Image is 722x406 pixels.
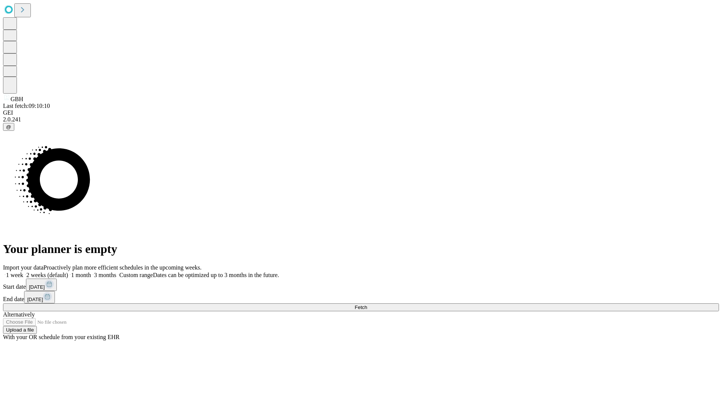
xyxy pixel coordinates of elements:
[3,116,719,123] div: 2.0.241
[29,284,45,290] span: [DATE]
[3,334,120,340] span: With your OR schedule from your existing EHR
[3,291,719,303] div: End date
[6,124,11,130] span: @
[6,272,23,278] span: 1 week
[3,123,14,131] button: @
[24,291,55,303] button: [DATE]
[3,103,50,109] span: Last fetch: 09:10:10
[3,279,719,291] div: Start date
[44,264,202,271] span: Proactively plan more efficient schedules in the upcoming weeks.
[3,242,719,256] h1: Your planner is empty
[3,326,37,334] button: Upload a file
[26,272,68,278] span: 2 weeks (default)
[71,272,91,278] span: 1 month
[3,264,44,271] span: Import your data
[94,272,116,278] span: 3 months
[355,304,367,310] span: Fetch
[153,272,279,278] span: Dates can be optimized up to 3 months in the future.
[3,109,719,116] div: GEI
[3,311,35,318] span: Alternatively
[27,297,43,302] span: [DATE]
[11,96,23,102] span: GBH
[119,272,153,278] span: Custom range
[26,279,57,291] button: [DATE]
[3,303,719,311] button: Fetch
